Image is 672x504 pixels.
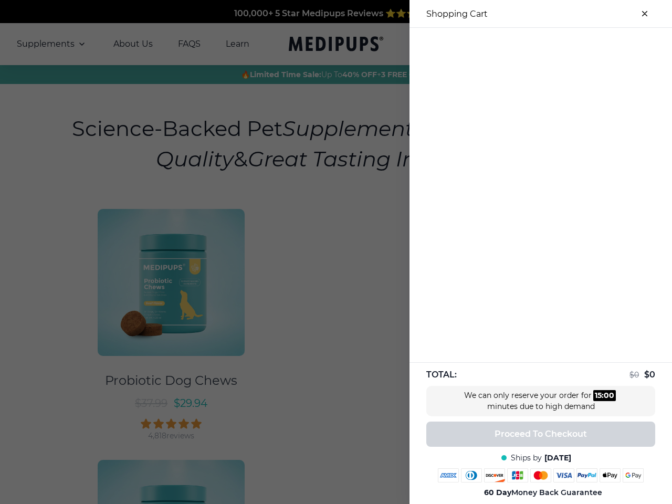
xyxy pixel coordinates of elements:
span: TOTAL: [426,369,457,381]
button: close-cart [634,3,655,24]
span: $ 0 [629,370,639,380]
span: Money Back Guarantee [484,488,602,498]
span: Ships by [511,453,542,463]
div: 15 [595,390,602,401]
img: mastercard [530,468,551,482]
strong: 60 Day [484,488,511,497]
div: : [593,390,616,401]
img: visa [553,468,574,482]
img: paypal [576,468,597,482]
img: diners-club [461,468,482,482]
span: $ 0 [644,370,655,380]
div: 00 [604,390,614,401]
img: amex [438,468,459,482]
img: google [623,468,644,482]
h3: Shopping Cart [426,9,488,19]
img: jcb [507,468,528,482]
div: We can only reserve your order for minutes due to high demand [462,390,619,412]
span: [DATE] [544,453,571,463]
img: discover [484,468,505,482]
img: apple [600,468,621,482]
